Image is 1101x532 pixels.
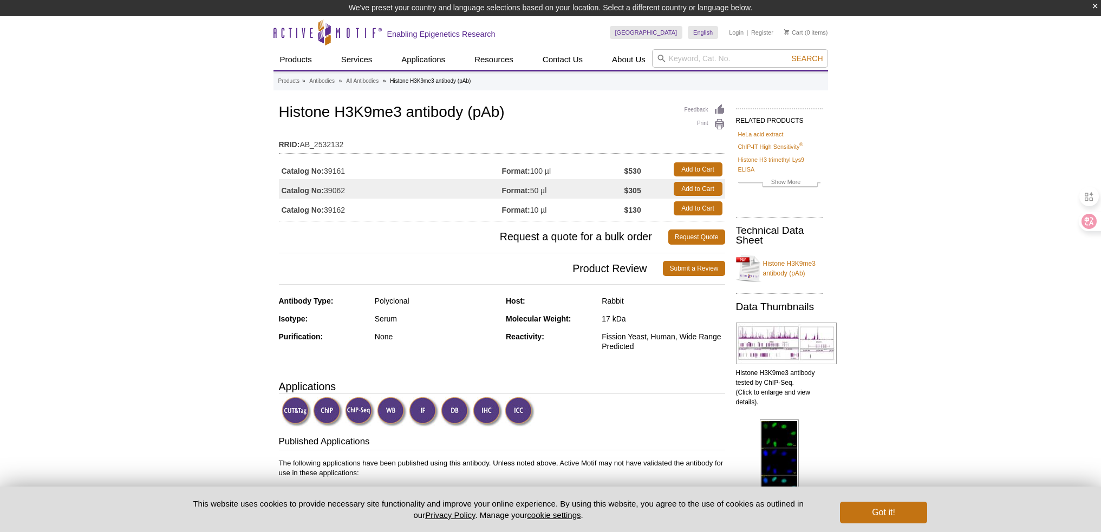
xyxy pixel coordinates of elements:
li: » [339,78,342,84]
div: Fission Yeast, Human, Wide Range Predicted [602,332,725,351]
div: Polyclonal [375,296,498,306]
a: Login [729,29,744,36]
h1: Histone H3K9me3 antibody (pAb) [279,104,725,122]
a: Submit a Review [663,261,725,276]
img: Histone H3K9me3 antibody tested by ChIP-Seq. [736,323,837,364]
a: Add to Cart [674,182,722,196]
strong: Format: [502,166,530,176]
strong: Catalog No: [282,205,324,215]
li: Histone H3K9me3 antibody (pAb) [390,78,471,84]
img: ChIP-Seq Validated [345,397,375,426]
a: Contact Us [536,49,589,70]
a: Show More [738,177,820,189]
h2: Data Thumbnails [736,302,823,312]
h3: Published Applications [279,435,725,450]
strong: $530 [624,166,641,176]
strong: Molecular Weight: [506,314,571,323]
a: Privacy Policy [425,510,475,520]
td: 50 µl [502,179,624,199]
a: [GEOGRAPHIC_DATA] [610,26,683,39]
img: Immunofluorescence Validated [409,397,439,426]
a: Products [273,49,318,70]
img: Immunocytochemistry Validated [505,397,535,426]
a: ChIP-IT High Sensitivity® [738,142,803,152]
strong: Host: [506,297,525,305]
td: AB_2532132 [279,133,725,150]
a: Add to Cart [674,201,722,215]
a: Histone H3 trimethyl Lys9 ELISA [738,155,820,174]
h2: RELATED PRODUCTS [736,108,823,128]
td: 39162 [279,199,502,218]
span: Search [791,54,823,63]
span: Product Review [279,261,663,276]
strong: Catalog No: [282,186,324,195]
img: Western Blot Validated [377,397,407,426]
strong: RRID: [279,140,300,149]
strong: Purification: [279,332,323,341]
a: Applications [395,49,452,70]
sup: ® [799,142,803,148]
td: 10 µl [502,199,624,218]
li: » [302,78,305,84]
div: Rabbit [602,296,725,306]
img: Histone H3K9me3 antibody (pAb) tested by immunofluorescence. [760,419,799,504]
a: HeLa acid extract [738,129,784,139]
a: Products [278,76,299,86]
strong: Format: [502,205,530,215]
a: About Us [605,49,652,70]
a: Histone H3K9me3 antibody (pAb) [736,252,823,285]
div: 17 kDa [602,314,725,324]
h2: Enabling Epigenetics Research [387,29,496,39]
strong: Isotype: [279,314,308,323]
h3: Applications [279,378,725,395]
strong: $130 [624,205,641,215]
img: CUT&Tag Validated [282,397,311,426]
div: None [375,332,498,341]
h2: Technical Data Sheet [736,226,823,245]
td: 100 µl [502,160,624,179]
a: Resources [468,49,520,70]
a: Print [685,119,725,130]
a: Request Quote [668,229,725,245]
button: Search [788,54,826,63]
td: 39161 [279,160,502,179]
strong: Catalog No: [282,166,324,176]
a: Register [751,29,773,36]
a: Cart [784,29,803,36]
strong: Format: [502,186,530,195]
li: (0 items) [784,26,828,39]
img: Your Cart [784,29,789,35]
button: cookie settings [527,510,581,520]
a: Add to Cart [674,162,722,176]
li: | [747,26,748,39]
strong: $305 [624,186,641,195]
div: Serum [375,314,498,324]
img: ChIP Validated [313,397,343,426]
p: Histone H3K9me3 antibody tested by ChIP-Seq. (Click to enlarge and view details). [736,368,823,407]
a: Feedback [685,104,725,116]
li: » [383,78,386,84]
strong: Antibody Type: [279,297,334,305]
input: Keyword, Cat. No. [652,49,828,68]
button: Got it! [840,502,927,523]
p: This website uses cookies to provide necessary site functionality and improve your online experie... [174,498,823,521]
td: 39062 [279,179,502,199]
a: Services [335,49,379,70]
span: Request a quote for a bulk order [279,229,668,245]
img: Immunohistochemistry Validated [473,397,503,426]
a: English [688,26,718,39]
img: Dot Blot Validated [441,397,471,426]
a: All Antibodies [346,76,379,86]
strong: Reactivity: [506,332,544,341]
a: Antibodies [309,76,335,86]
